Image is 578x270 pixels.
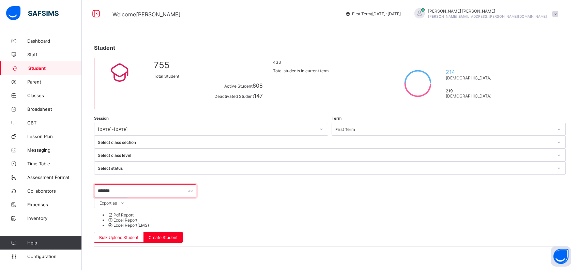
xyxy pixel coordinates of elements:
span: Parent [27,79,82,85]
span: 608 [253,82,263,89]
span: Session [94,116,109,121]
span: 433 [273,60,382,65]
li: dropdown-list-item-null-1 [108,217,566,223]
span: Student [28,65,82,71]
span: Assessment Format [27,175,82,180]
span: Welcome [PERSON_NAME] [112,11,181,18]
span: Bulk Upload Student [99,235,138,240]
div: KennethJacob [408,8,562,19]
span: Collaborators [27,188,82,194]
span: [DEMOGRAPHIC_DATA] [446,93,495,99]
span: [PERSON_NAME] [PERSON_NAME] [428,9,547,14]
span: 219 [446,88,495,93]
span: Staff [27,52,82,57]
span: Lesson Plan [27,134,82,139]
button: Open asap [551,246,571,267]
span: [DEMOGRAPHIC_DATA] [446,75,495,80]
span: 147 [254,92,263,99]
span: [PERSON_NAME][EMAIL_ADDRESS][PERSON_NAME][DOMAIN_NAME] [428,14,547,18]
span: Configuration [27,254,81,259]
div: Select status [98,166,553,171]
span: Help [27,240,81,245]
li: dropdown-list-item-null-0 [108,212,566,217]
span: Create Student [149,235,178,240]
div: First Term [335,127,553,132]
span: session/term information [345,11,401,16]
span: Expenses [27,202,82,207]
div: Select class level [98,153,553,158]
span: 755 [154,60,263,70]
span: 214 [446,69,495,75]
span: Inventory [27,215,82,221]
span: Time Table [27,161,82,166]
span: Total students in current term [273,68,382,73]
span: Dashboard [27,38,82,44]
div: [DATE]-[DATE] [98,127,316,132]
span: Export as [100,200,117,206]
span: Broadsheet [27,106,82,112]
div: Select class section [98,140,553,145]
span: Student [94,44,115,51]
img: safsims [6,6,59,20]
span: Classes [27,93,82,98]
span: Active Student [224,84,253,89]
span: CBT [27,120,82,125]
div: Total Student [152,72,264,80]
span: Term [332,116,341,121]
span: Messaging [27,147,82,153]
li: dropdown-list-item-null-2 [108,223,566,228]
span: Deactivated Student [214,94,254,99]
